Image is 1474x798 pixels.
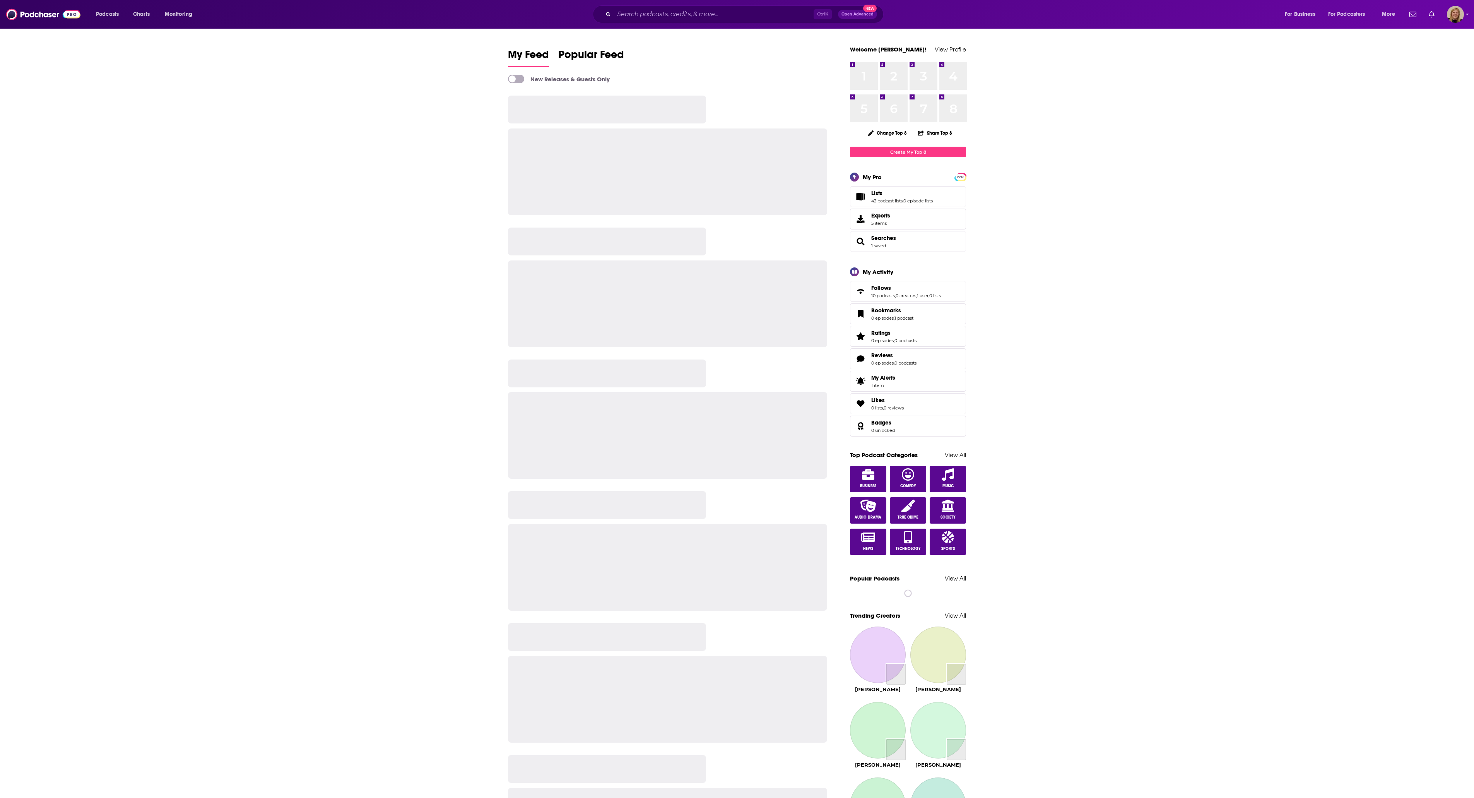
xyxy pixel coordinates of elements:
[890,466,926,492] a: Comedy
[883,405,884,411] span: ,
[508,48,549,67] a: My Feed
[96,9,119,20] span: Podcasts
[850,281,966,302] span: Follows
[850,326,966,347] span: Ratings
[871,352,917,359] a: Reviews
[850,371,966,392] a: My Alerts
[945,575,966,582] a: View All
[864,128,911,138] button: Change Top 8
[1377,8,1405,21] button: open menu
[863,546,873,551] span: News
[1447,6,1464,23] span: Logged in as avansolkema
[894,360,917,366] a: 0 podcasts
[871,198,903,204] a: 42 podcast lists
[600,5,891,23] div: Search podcasts, credits, & more...
[850,451,918,459] a: Top Podcast Categories
[850,393,966,414] span: Likes
[900,484,916,488] span: Comedy
[850,303,966,324] span: Bookmarks
[942,484,954,488] span: Music
[894,315,913,321] a: 1 podcast
[930,497,966,524] a: Society
[871,315,894,321] a: 0 episodes
[850,46,927,53] a: Welcome [PERSON_NAME]!
[850,416,966,437] span: Badges
[894,338,917,343] a: 0 podcasts
[910,627,966,683] a: Ellen DeGeneres
[871,374,895,381] span: My Alerts
[903,198,933,204] a: 0 episode lists
[853,331,868,342] a: Ratings
[863,268,893,276] div: My Activity
[853,308,868,319] a: Bookmarks
[871,190,882,197] span: Lists
[860,484,876,488] span: Business
[853,398,868,409] a: Likes
[1447,6,1464,23] button: Show profile menu
[890,529,926,555] a: Technology
[871,307,901,314] span: Bookmarks
[930,529,966,555] a: Sports
[871,329,917,336] a: Ratings
[1328,9,1365,20] span: For Podcasters
[871,212,890,219] span: Exports
[850,186,966,207] span: Lists
[947,664,966,685] a: Netflix Is A Daily Joke
[871,243,886,248] a: 1 saved
[896,546,921,551] span: Technology
[558,48,624,66] span: Popular Feed
[871,405,883,411] a: 0 lists
[853,191,868,202] a: Lists
[850,231,966,252] span: Searches
[508,75,610,83] a: New Releases & Guests Only
[850,147,966,157] a: Create My Top 8
[853,214,868,224] span: Exports
[871,397,904,404] a: Likes
[918,125,952,140] button: Share Top 8
[945,451,966,459] a: View All
[871,419,895,426] a: Badges
[6,7,80,22] img: Podchaser - Follow, Share and Rate Podcasts
[871,352,893,359] span: Reviews
[853,376,868,387] span: My Alerts
[871,190,933,197] a: Lists
[1279,8,1325,21] button: open menu
[1406,8,1419,21] a: Show notifications dropdown
[91,8,129,21] button: open menu
[850,612,900,619] a: Trending Creators
[871,419,891,426] span: Badges
[871,235,896,241] a: Searches
[853,353,868,364] a: Reviews
[940,515,956,520] span: Society
[1447,6,1464,23] img: User Profile
[614,8,814,21] input: Search podcasts, credits, & more...
[1323,8,1377,21] button: open menu
[814,9,832,19] span: Ctrl K
[855,686,901,692] a: Joe Rogan
[855,762,901,768] a: Steve Harvey
[910,702,966,759] a: Trevor Noah
[853,236,868,247] a: Searches
[956,174,965,180] a: PRO
[159,8,202,21] button: open menu
[128,8,154,21] a: Charts
[947,739,966,760] a: The Daily Show: Ears Edition
[863,173,882,181] div: My Pro
[896,293,916,298] a: 0 creators
[917,293,929,298] a: 1 user
[871,360,894,366] a: 0 episodes
[1285,9,1315,20] span: For Business
[850,497,886,524] a: Audio Drama
[838,10,877,19] button: Open AdvancedNew
[871,397,885,404] span: Likes
[850,702,906,759] a: Steve Harvey
[871,307,913,314] a: Bookmarks
[929,293,941,298] a: 0 lists
[886,739,906,760] a: Strawberry Letter
[853,286,868,297] a: Follows
[850,466,886,492] a: Business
